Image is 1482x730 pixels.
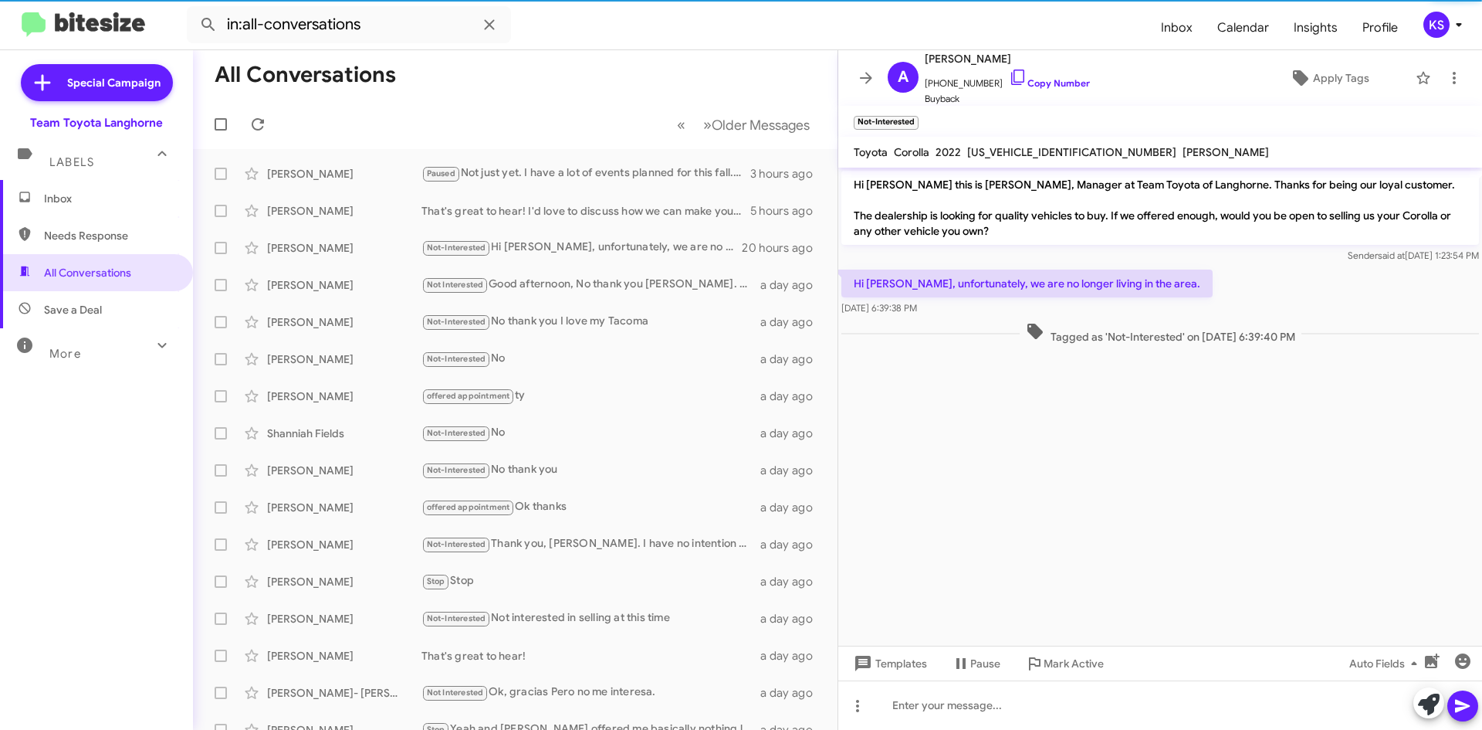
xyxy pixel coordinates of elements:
div: a day ago [760,537,825,552]
span: Not-Interested [427,539,486,549]
span: Not Interested [427,280,484,290]
div: [PERSON_NAME] [267,463,421,478]
p: Hi [PERSON_NAME] this is [PERSON_NAME], Manager at Team Toyota of Langhorne. Thanks for being our... [841,171,1479,245]
div: a day ago [760,685,825,701]
span: » [703,115,712,134]
div: a day ago [760,463,825,478]
span: « [677,115,685,134]
span: [DATE] 6:39:38 PM [841,302,917,314]
div: [PERSON_NAME] [267,351,421,367]
div: 3 hours ago [750,166,825,182]
span: Not Interested [427,688,484,698]
button: KS [1410,12,1465,38]
span: Older Messages [712,117,810,134]
div: Not just yet. I have a lot of events planned for this fall. Maybe next Spring I'll be ready. [421,165,750,182]
span: Sender [DATE] 1:23:54 PM [1348,250,1479,261]
span: Not-Interested [427,465,486,475]
button: Templates [838,650,939,677]
input: Search [187,6,511,43]
div: [PERSON_NAME] [267,203,421,219]
span: Paused [427,168,455,178]
a: Inbox [1149,5,1205,50]
span: Templates [851,650,927,677]
div: a day ago [760,277,825,293]
div: [PERSON_NAME] [267,314,421,330]
span: Not-Interested [427,428,486,438]
div: Hi [PERSON_NAME], unfortunately, we are no longer living in the area. [421,239,742,256]
span: Corolla [894,145,929,159]
span: offered appointment [427,502,510,512]
span: A [898,65,908,90]
div: a day ago [760,314,825,330]
span: Buyback [925,91,1090,107]
div: Thank you, [PERSON_NAME]. I have no intention of selling my car at present. [421,535,760,553]
span: said at [1378,250,1405,261]
div: [PERSON_NAME] [267,574,421,589]
span: Special Campaign [67,75,161,90]
div: 20 hours ago [742,240,825,256]
div: a day ago [760,351,825,367]
div: a day ago [760,500,825,515]
span: [US_VEHICLE_IDENTIFICATION_NUMBER] [967,145,1176,159]
div: a day ago [760,648,825,664]
div: ty [421,387,760,405]
span: Inbox [44,191,175,206]
button: Auto Fields [1337,650,1436,677]
div: Not interested in selling at this time [421,609,760,627]
a: Insights [1281,5,1350,50]
button: Next [694,109,819,141]
div: [PERSON_NAME] [267,500,421,515]
span: Not-Interested [427,243,486,253]
span: Tagged as 'Not-Interested' on [DATE] 6:39:40 PM [1020,322,1301,345]
span: Mark Active [1044,650,1104,677]
div: [PERSON_NAME] [267,611,421,626]
nav: Page navigation example [668,109,819,141]
div: a day ago [760,426,825,441]
div: [PERSON_NAME] [267,389,421,404]
div: [PERSON_NAME] [267,537,421,552]
div: [PERSON_NAME]- [PERSON_NAME] [267,685,421,701]
span: offered appointment [427,391,510,401]
div: [PERSON_NAME] [267,277,421,293]
a: Profile [1350,5,1410,50]
p: Hi [PERSON_NAME], unfortunately, we are no longer living in the area. [841,270,1213,297]
span: 2022 [936,145,961,159]
div: Stop [421,572,760,590]
div: [PERSON_NAME] [267,240,421,256]
div: 5 hours ago [750,203,825,219]
h1: All Conversations [215,63,396,87]
button: Pause [939,650,1013,677]
div: No [421,424,760,442]
button: Mark Active [1013,650,1116,677]
div: a day ago [760,574,825,589]
div: Team Toyota Langhorne [30,115,163,131]
div: [PERSON_NAME] [267,648,421,664]
span: All Conversations [44,265,131,280]
span: Pause [970,650,1000,677]
small: Not-Interested [854,116,919,130]
span: Auto Fields [1349,650,1423,677]
button: Apply Tags [1250,64,1408,92]
div: Good afternoon, No thank you [PERSON_NAME]. Be in touch in a years time maybe for my wife's suv [421,276,760,294]
div: a day ago [760,389,825,404]
div: Ok thanks [421,498,760,516]
a: Copy Number [1009,77,1090,89]
div: That's great to hear! I'd love to discuss how we can make you a great offer. When would be conven... [421,203,750,219]
span: Needs Response [44,228,175,243]
span: More [49,347,81,361]
div: Ok, gracias Pero no me interesa. [421,684,760,701]
div: Shanniah Fields [267,426,421,441]
span: Not-Interested [427,354,486,364]
span: Not-Interested [427,613,486,623]
button: Previous [668,109,695,141]
span: Stop [427,576,445,586]
a: Special Campaign [21,64,173,101]
div: That's great to hear! [421,648,760,664]
div: No thank you [421,461,760,479]
div: a day ago [760,611,825,626]
a: Calendar [1205,5,1281,50]
span: [PERSON_NAME] [1183,145,1269,159]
